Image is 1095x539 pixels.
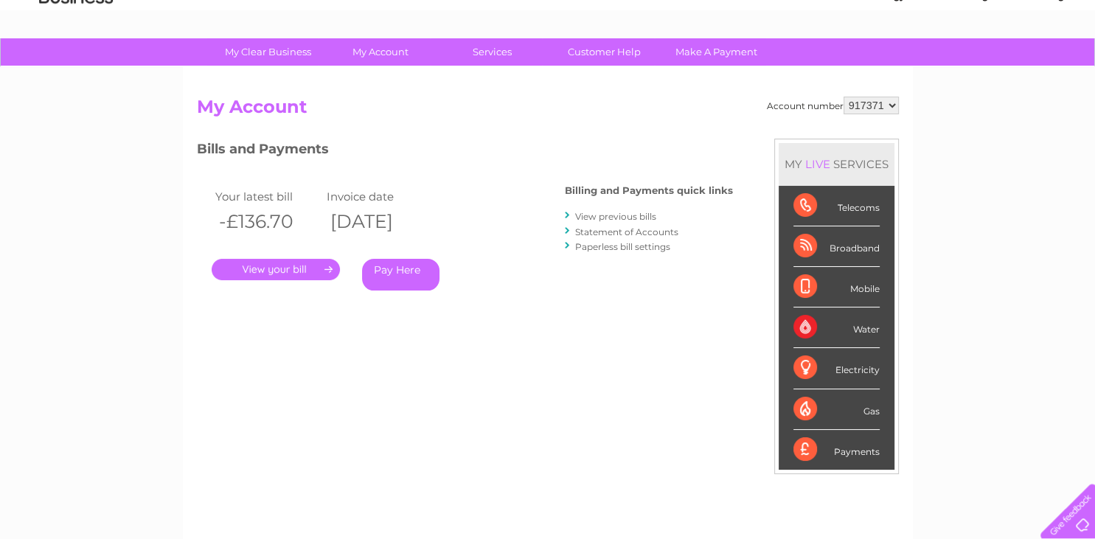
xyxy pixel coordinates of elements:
div: Gas [793,389,880,430]
div: MY SERVICES [779,143,894,185]
div: LIVE [802,157,833,171]
a: Log out [1046,63,1081,74]
div: Clear Business is a trading name of Verastar Limited (registered in [GEOGRAPHIC_DATA] No. 3667643... [200,8,897,72]
div: Water [793,307,880,348]
div: Telecoms [793,186,880,226]
td: Your latest bill [212,187,323,206]
div: Broadband [793,226,880,267]
td: Invoice date [323,187,434,206]
div: Mobile [793,267,880,307]
a: Water [835,63,863,74]
a: My Clear Business [207,38,329,66]
a: Energy [872,63,905,74]
a: Blog [967,63,988,74]
h4: Billing and Payments quick links [565,185,733,196]
h3: Bills and Payments [197,139,733,164]
a: 0333 014 3131 [817,7,919,26]
a: Paperless bill settings [575,241,670,252]
a: Make A Payment [656,38,777,66]
th: -£136.70 [212,206,323,237]
div: Electricity [793,348,880,389]
th: [DATE] [323,206,434,237]
a: Services [431,38,553,66]
img: logo.png [38,38,114,83]
a: Pay Here [362,259,439,291]
a: Customer Help [543,38,665,66]
a: Telecoms [914,63,958,74]
a: . [212,259,340,280]
div: Account number [767,97,899,114]
div: Payments [793,430,880,470]
a: Statement of Accounts [575,226,678,237]
h2: My Account [197,97,899,125]
a: View previous bills [575,211,656,222]
a: Contact [997,63,1033,74]
a: My Account [319,38,441,66]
